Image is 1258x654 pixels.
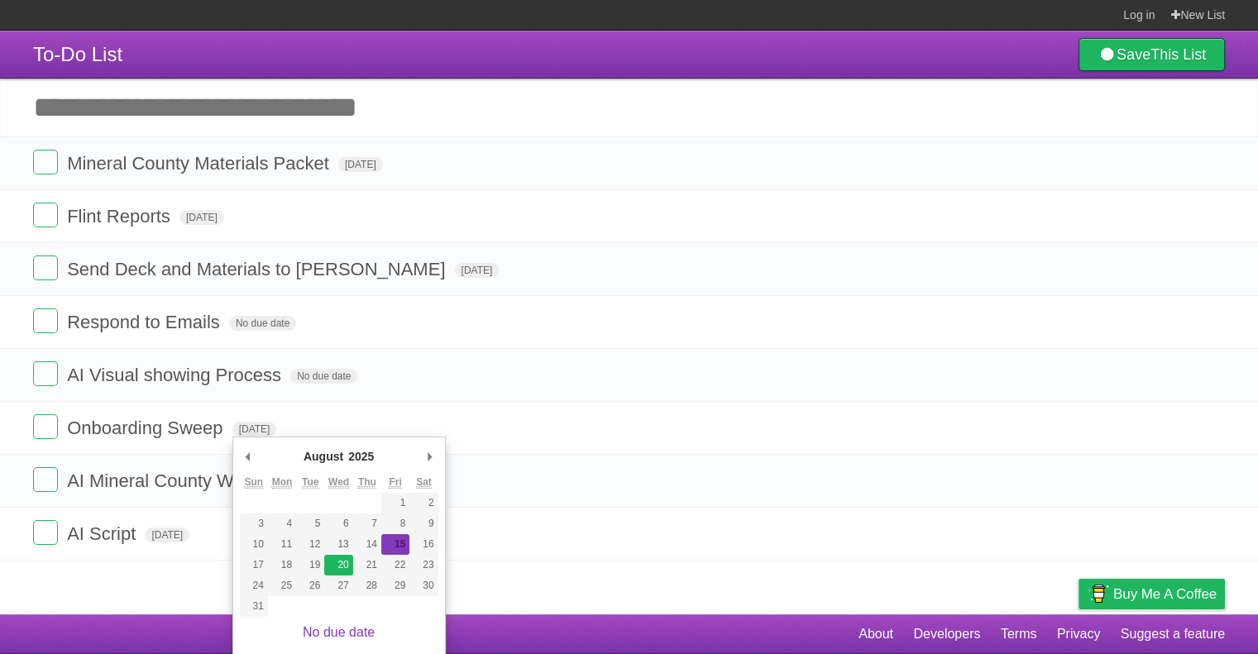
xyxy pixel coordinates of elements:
[240,575,268,596] button: 24
[272,476,293,489] abbr: Monday
[324,534,352,555] button: 13
[33,308,58,333] label: Done
[268,513,296,534] button: 4
[240,534,268,555] button: 10
[296,555,324,575] button: 19
[303,625,375,639] a: No due date
[324,555,352,575] button: 20
[328,476,349,489] abbr: Wednesday
[409,555,438,575] button: 23
[67,470,263,491] span: AI Mineral County Work
[859,618,893,650] a: About
[268,555,296,575] button: 18
[240,555,268,575] button: 17
[33,203,58,227] label: Done
[353,555,381,575] button: 21
[240,596,268,617] button: 31
[338,157,383,172] span: [DATE]
[1150,46,1206,63] b: This List
[353,513,381,534] button: 7
[33,520,58,545] label: Done
[296,513,324,534] button: 5
[416,476,432,489] abbr: Saturday
[290,369,357,384] span: No due date
[67,418,227,438] span: Onboarding Sweep
[381,493,409,513] button: 1
[296,534,324,555] button: 12
[240,513,268,534] button: 3
[455,263,500,278] span: [DATE]
[229,316,296,331] span: No due date
[1079,38,1225,71] a: SaveThis List
[422,444,438,469] button: Next Month
[358,476,376,489] abbr: Thursday
[33,43,122,65] span: To-Do List
[33,150,58,174] label: Done
[913,618,980,650] a: Developers
[381,555,409,575] button: 22
[67,153,333,174] span: Mineral County Materials Packet
[33,255,58,280] label: Done
[301,444,346,469] div: August
[346,444,376,469] div: 2025
[1079,579,1225,609] a: Buy me a coffee
[33,414,58,439] label: Done
[268,534,296,555] button: 11
[381,534,409,555] button: 15
[1001,618,1037,650] a: Terms
[240,444,256,469] button: Previous Month
[296,575,324,596] button: 26
[1121,618,1225,650] a: Suggest a feature
[381,575,409,596] button: 29
[67,312,224,332] span: Respond to Emails
[145,527,189,542] span: [DATE]
[353,575,381,596] button: 28
[302,476,318,489] abbr: Tuesday
[409,513,438,534] button: 9
[244,476,263,489] abbr: Sunday
[409,534,438,555] button: 16
[179,210,224,225] span: [DATE]
[67,365,285,385] span: AI Visual showing Process
[324,575,352,596] button: 27
[1113,580,1217,609] span: Buy me a coffee
[389,476,401,489] abbr: Friday
[67,206,175,227] span: Flint Reports
[33,361,58,386] label: Done
[232,422,277,437] span: [DATE]
[1087,580,1109,608] img: Buy me a coffee
[353,534,381,555] button: 14
[268,575,296,596] button: 25
[409,575,438,596] button: 30
[67,523,140,544] span: AI Script
[409,493,438,513] button: 2
[1057,618,1100,650] a: Privacy
[33,467,58,492] label: Done
[324,513,352,534] button: 6
[381,513,409,534] button: 8
[67,259,449,279] span: Send Deck and Materials to [PERSON_NAME]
